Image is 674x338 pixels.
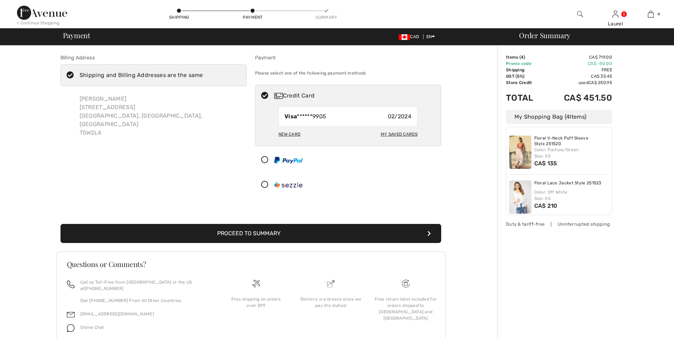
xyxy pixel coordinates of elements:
[316,14,337,20] div: Summary
[534,202,558,209] span: CA$ 210
[399,34,422,39] span: CAD
[67,311,75,319] img: email
[534,189,609,202] div: Color: Off White Size: XS
[612,11,618,17] a: Sign In
[612,10,618,18] img: My Info
[511,32,670,39] div: Order Summary
[545,86,612,110] td: CA$ 451.50
[633,10,668,18] a: 4
[506,79,545,86] td: Store Credit
[74,89,247,143] div: [PERSON_NAME] [STREET_ADDRESS] [GEOGRAPHIC_DATA], [GEOGRAPHIC_DATA], [GEOGRAPHIC_DATA] T5W2L4
[67,280,75,288] img: call
[509,136,531,169] img: Floral V-Neck Puff Sleeve Style 251520
[80,312,154,316] a: [EMAIL_ADDRESS][DOMAIN_NAME]
[278,128,300,140] div: New Card
[521,55,524,60] span: 4
[252,280,260,287] img: Free shipping on orders over $99
[506,110,612,124] div: My Shopping Bag ( Items)
[224,296,288,309] div: Free shipping on orders over $99
[168,14,190,20] div: Shipping
[80,71,203,79] div: Shipping and Billing Addresses are the same
[381,128,417,140] div: My Saved Cards
[534,160,557,167] span: CA$ 135
[242,14,263,20] div: Payment
[274,91,436,100] div: Credit Card
[545,73,612,79] td: CA$ 33.45
[80,279,210,292] p: Call us Toll-Free from [GEOGRAPHIC_DATA] or the US at
[506,86,545,110] td: Total
[61,54,247,61] div: Billing Address
[67,261,435,268] h3: Questions or Comments?
[274,182,303,189] img: Sezzle
[534,147,609,159] div: Color: Fuchsia/Green Size: XS
[506,73,545,79] td: GST (5%)
[588,80,612,85] span: CA$ 250.95
[61,224,441,243] button: Proceed to Summary
[80,297,210,304] p: Dial [PHONE_NUMBER] From All Other Countries
[399,34,410,40] img: Canadian Dollar
[402,280,410,287] img: Free shipping on orders over $99
[327,280,335,287] img: Delivery is a breeze since we pay the duties!
[657,11,660,17] span: 4
[545,67,612,73] td: Free
[577,10,583,18] img: search the website
[545,54,612,60] td: CA$ 719.00
[80,325,104,330] span: Online Chat
[426,34,435,39] span: EN
[85,286,123,291] a: [PHONE_NUMBER]
[67,324,75,332] img: chat
[17,6,67,20] img: 1ère Avenue
[506,54,545,60] td: Items ( )
[274,157,303,164] img: PayPal
[388,112,411,121] span: 02/2024
[598,20,633,28] div: Laurel
[648,10,654,18] img: My Bag
[506,67,545,73] td: Shipping
[509,180,531,214] img: Floral Lace Jacket Style 251523
[534,136,609,147] a: Floral V-Neck Puff Sleeve Style 251520
[374,296,438,321] div: Free return label included for orders shipped to [GEOGRAPHIC_DATA] and [GEOGRAPHIC_DATA]
[255,64,441,82] div: Please select one of the following payment methods
[63,32,90,39] span: Payment
[284,113,297,120] strong: Visa
[299,296,363,309] div: Delivery is a breeze since we pay the duties!
[506,221,612,227] div: Duty & tariff-free | Uninterrupted shipping
[274,93,283,99] img: Credit Card
[534,180,601,186] a: Floral Lace Jacket Style 251523
[255,54,441,61] div: Payment
[17,20,60,26] div: < Continue Shopping
[566,113,570,120] span: 4
[545,60,612,67] td: CA$ -50.00
[545,79,612,86] td: used
[506,60,545,67] td: Promo code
